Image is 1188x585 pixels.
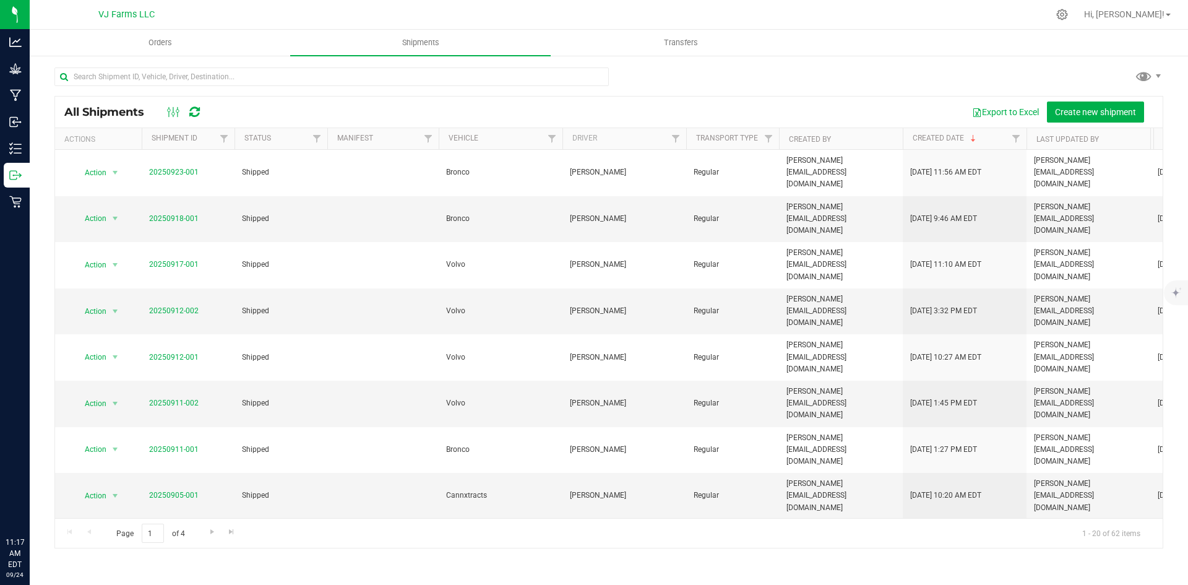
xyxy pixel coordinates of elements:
[446,352,555,363] span: Volvo
[542,128,562,149] a: Filter
[910,352,981,363] span: [DATE] 10:27 AM EDT
[74,349,107,366] span: Action
[551,30,811,56] a: Transfers
[910,167,981,178] span: [DATE] 11:56 AM EDT
[570,259,679,271] span: [PERSON_NAME]
[98,9,155,20] span: VJ Farms LLC
[1036,135,1099,144] a: Last Updated By
[108,487,123,505] span: select
[446,213,555,225] span: Bronco
[152,134,197,142] a: Shipment ID
[242,444,320,456] span: Shipped
[9,196,22,208] inline-svg: Retail
[337,134,373,142] a: Manifest
[223,524,241,540] a: Go to the last page
[789,135,831,144] a: Created By
[910,305,977,317] span: [DATE] 3:32 PM EDT
[786,386,895,422] span: [PERSON_NAME][EMAIL_ADDRESS][DOMAIN_NAME]
[149,353,199,362] a: 20250912-001
[74,487,107,505] span: Action
[149,491,199,500] a: 20250905-001
[9,63,22,75] inline-svg: Grow
[149,445,199,454] a: 20250911-001
[74,164,107,181] span: Action
[142,524,164,543] input: 1
[910,259,981,271] span: [DATE] 11:10 AM EDT
[446,490,555,501] span: Cannxtracts
[694,259,772,271] span: Regular
[910,444,977,456] span: [DATE] 1:27 PM EDT
[74,395,107,412] span: Action
[106,524,195,543] span: Page of 4
[694,444,772,456] span: Regular
[242,259,320,271] span: Shipped
[385,37,456,48] span: Shipments
[1034,247,1143,283] span: [PERSON_NAME][EMAIL_ADDRESS][DOMAIN_NAME]
[647,37,715,48] span: Transfers
[149,260,199,269] a: 20250917-001
[307,128,327,149] a: Filter
[244,134,271,142] a: Status
[913,134,978,142] a: Created Date
[1034,432,1143,468] span: [PERSON_NAME][EMAIL_ADDRESS][DOMAIN_NAME]
[242,490,320,501] span: Shipped
[108,395,123,412] span: select
[9,89,22,102] inline-svg: Manufacturing
[1034,201,1143,237] span: [PERSON_NAME][EMAIL_ADDRESS][DOMAIN_NAME]
[694,352,772,363] span: Regular
[1034,339,1143,375] span: [PERSON_NAME][EMAIL_ADDRESS][DOMAIN_NAME]
[446,167,555,178] span: Bronco
[242,167,320,178] span: Shipped
[570,444,679,456] span: [PERSON_NAME]
[9,116,22,128] inline-svg: Inbound
[570,213,679,225] span: [PERSON_NAME]
[64,105,157,119] span: All Shipments
[132,37,189,48] span: Orders
[786,478,895,514] span: [PERSON_NAME][EMAIL_ADDRESS][DOMAIN_NAME]
[1006,128,1027,149] a: Filter
[786,201,895,237] span: [PERSON_NAME][EMAIL_ADDRESS][DOMAIN_NAME]
[694,167,772,178] span: Regular
[910,490,981,501] span: [DATE] 10:20 AM EDT
[910,397,977,409] span: [DATE] 1:45 PM EDT
[910,213,977,225] span: [DATE] 9:46 AM EDT
[242,213,320,225] span: Shipped
[570,397,679,409] span: [PERSON_NAME]
[570,352,679,363] span: [PERSON_NAME]
[964,102,1047,123] button: Export to Excel
[570,167,679,178] span: [PERSON_NAME]
[694,490,772,501] span: Regular
[1084,9,1164,19] span: Hi, [PERSON_NAME]!
[108,210,123,227] span: select
[446,444,555,456] span: Bronco
[786,247,895,283] span: [PERSON_NAME][EMAIL_ADDRESS][DOMAIN_NAME]
[149,306,199,315] a: 20250912-002
[203,524,221,540] a: Go to the next page
[694,305,772,317] span: Regular
[149,168,199,176] a: 20250923-001
[446,397,555,409] span: Volvo
[1034,386,1143,422] span: [PERSON_NAME][EMAIL_ADDRESS][DOMAIN_NAME]
[74,441,107,458] span: Action
[1055,107,1136,117] span: Create new shipment
[446,305,555,317] span: Volvo
[9,36,22,48] inline-svg: Analytics
[1047,102,1144,123] button: Create new shipment
[149,214,199,223] a: 20250918-001
[6,537,24,570] p: 11:17 AM EDT
[64,135,137,144] div: Actions
[759,128,779,149] a: Filter
[449,134,478,142] a: Vehicle
[694,397,772,409] span: Regular
[666,128,686,149] a: Filter
[74,303,107,320] span: Action
[108,303,123,320] span: select
[149,399,199,407] a: 20250911-002
[446,259,555,271] span: Volvo
[108,164,123,181] span: select
[1072,524,1150,542] span: 1 - 20 of 62 items
[1034,293,1143,329] span: [PERSON_NAME][EMAIL_ADDRESS][DOMAIN_NAME]
[242,305,320,317] span: Shipped
[570,490,679,501] span: [PERSON_NAME]
[214,128,235,149] a: Filter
